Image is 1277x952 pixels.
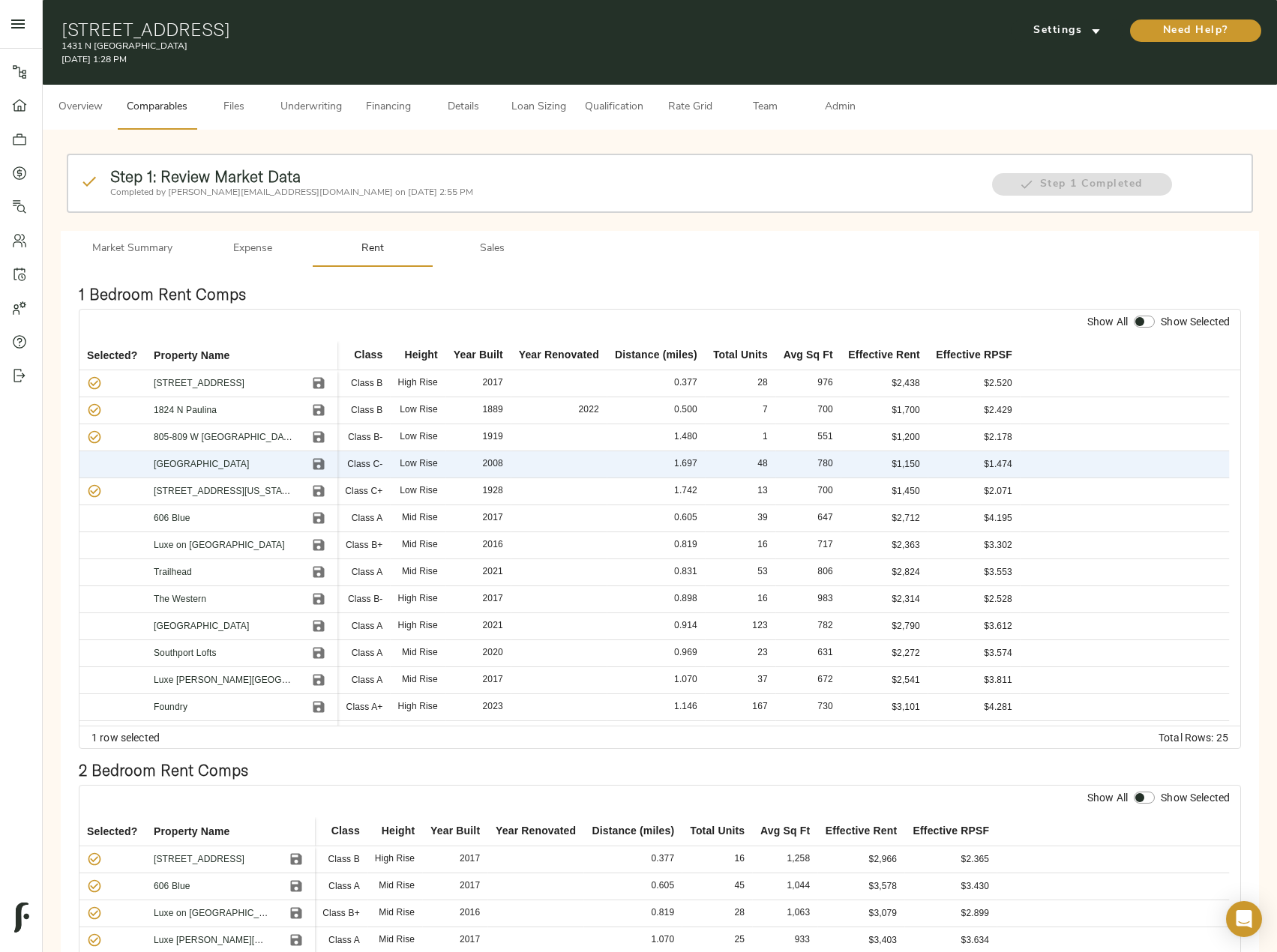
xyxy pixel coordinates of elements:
p: As Of December 2024 [984,376,1012,390]
a: [STREET_ADDRESS] [154,378,244,388]
div: High Rise [397,619,437,632]
div: Class [354,340,382,370]
p: As Of July 2025 [984,565,1012,579]
span: Sales [442,240,544,259]
button: Save [307,480,330,502]
div: 2017 [460,879,480,892]
div: 2017 [483,673,503,686]
span: Loan Sizing [510,98,567,117]
div: 730 [817,700,832,713]
div: 1889 [483,403,503,416]
div: Year Built [454,340,503,370]
span: Files [205,98,262,117]
div: 23 [757,646,768,659]
span: Market Summary [82,240,184,259]
div: 16 [735,852,745,865]
div: 700 [817,484,832,497]
a: 805-809 W [GEOGRAPHIC_DATA] [154,432,297,442]
div: Year Renovated [487,816,583,846]
p: As Of December 2024 [869,852,898,866]
a: 606 Blue [154,881,190,891]
div: Effective Rent [848,340,919,370]
div: Year Renovated [511,340,607,370]
div: 2023 [483,700,503,713]
span: Comparables [127,98,187,117]
a: 1824 N Paulina [154,405,217,415]
div: Distance (miles) [592,816,674,846]
button: Save [307,534,330,556]
div: 1.480 [674,430,697,443]
h2: 2 Bedroom Rent Comps [79,761,1241,780]
div: 2017 [460,852,480,865]
div: 1,063 [787,906,810,919]
p: [DATE] 1:28 PM [61,53,859,67]
button: Save [285,902,307,924]
span: Admin [811,98,868,117]
button: Save [285,929,307,951]
p: As Of July 2025 [892,592,920,606]
div: Mid Rise [402,646,438,659]
div: High Rise [397,592,437,605]
div: Low Rise [400,403,438,416]
button: Save [307,399,330,421]
div: Selected? [79,817,146,846]
div: 717 [817,538,832,551]
p: As Of July 2025 [892,673,920,687]
div: Class [315,816,367,846]
div: Property Name [154,341,230,370]
p: Class B+ [346,538,383,552]
div: 647 [817,511,832,524]
p: Completed by [PERSON_NAME][EMAIL_ADDRESS][DOMAIN_NAME] on [DATE] 2:55 PM [110,186,977,199]
span: Financing [360,98,417,117]
button: Save [307,723,330,745]
button: Save [307,642,330,664]
div: 0.819 [674,538,697,551]
p: Class A [352,565,383,579]
div: 16 [757,592,768,605]
div: Year Renovated [519,340,599,370]
div: Year Built [422,816,487,846]
div: 1 [763,430,768,443]
div: 1 row selected [91,730,160,745]
div: 45 [735,879,745,892]
div: Height [367,816,422,846]
p: As Of July 2025 [984,673,1012,687]
div: Mid Rise [379,879,415,892]
div: Mid Rise [402,538,438,551]
div: Effective RPSF [936,340,1012,370]
span: Rent [322,240,424,259]
a: [GEOGRAPHIC_DATA] [154,621,249,631]
p: As Of July 2025 [892,700,920,714]
div: Effective Rent [817,816,904,846]
button: Save [285,875,307,897]
p: Class C- [347,457,382,471]
button: Save [307,507,330,529]
div: 39 [757,511,768,524]
button: Save [307,696,330,718]
p: As Of December 2024 [984,430,1012,444]
div: 1,258 [787,852,810,865]
p: As Of July 2025 [892,646,920,660]
span: Details [435,98,492,117]
div: Total Units [705,340,775,370]
div: Year Built [445,340,511,370]
p: As Of July 2025 [961,933,990,947]
p: As Of July 2025 [984,538,1012,552]
div: 2017 [483,376,503,389]
div: 0.605 [674,511,697,524]
div: 167 [752,700,767,713]
p: As Of December 2024 [961,852,990,866]
a: The Western [154,594,206,604]
div: 2017 [460,933,480,946]
button: Save [307,588,330,610]
div: Mid Rise [379,933,415,946]
div: 0.898 [674,592,697,605]
div: 1.070 [674,673,697,686]
p: Class A [352,646,383,660]
div: 2022 [579,403,599,416]
div: High Rise [397,376,437,389]
div: Total Units [713,340,768,370]
div: Low Rise [400,457,438,470]
p: As Of July 2025 [961,879,990,893]
button: Save [307,426,330,448]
